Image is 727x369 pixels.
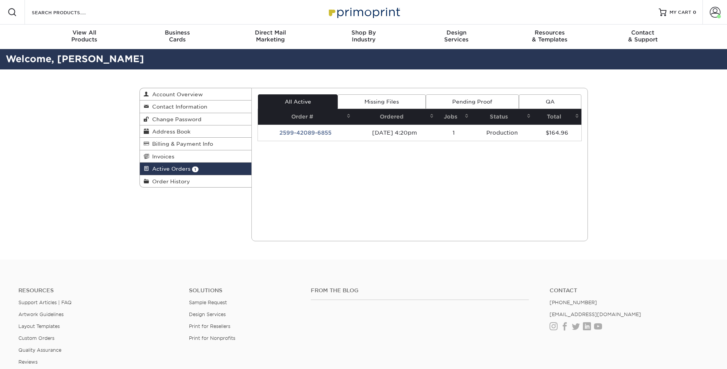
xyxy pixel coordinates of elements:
[596,29,689,43] div: & Support
[338,94,425,109] a: Missing Files
[596,29,689,36] span: Contact
[131,29,224,43] div: Cards
[426,94,519,109] a: Pending Proof
[436,125,471,141] td: 1
[189,311,226,317] a: Design Services
[149,128,190,135] span: Address Book
[149,91,203,97] span: Account Overview
[410,29,503,43] div: Services
[519,94,581,109] a: QA
[693,10,696,15] span: 0
[503,25,596,49] a: Resources& Templates
[311,287,529,294] h4: From the Blog
[189,287,299,294] h4: Solutions
[18,287,177,294] h4: Resources
[38,29,131,36] span: View All
[224,29,317,43] div: Marketing
[149,104,207,110] span: Contact Information
[325,4,402,20] img: Primoprint
[503,29,596,43] div: & Templates
[410,25,503,49] a: DesignServices
[18,335,54,341] a: Custom Orders
[140,125,252,138] a: Address Book
[533,125,581,141] td: $164.96
[140,150,252,163] a: Invoices
[18,311,64,317] a: Artwork Guidelines
[550,300,597,305] a: [PHONE_NUMBER]
[131,29,224,36] span: Business
[31,8,106,17] input: SEARCH PRODUCTS.....
[353,125,437,141] td: [DATE] 4:20pm
[149,166,190,172] span: Active Orders
[471,109,533,125] th: Status
[436,109,471,125] th: Jobs
[38,25,131,49] a: View AllProducts
[471,125,533,141] td: Production
[149,141,213,147] span: Billing & Payment Info
[38,29,131,43] div: Products
[140,113,252,125] a: Change Password
[317,29,410,43] div: Industry
[258,109,353,125] th: Order #
[224,29,317,36] span: Direct Mail
[131,25,224,49] a: BusinessCards
[140,175,252,187] a: Order History
[189,335,235,341] a: Print for Nonprofits
[18,347,61,353] a: Quality Assurance
[224,25,317,49] a: Direct MailMarketing
[550,287,709,294] a: Contact
[533,109,581,125] th: Total
[140,163,252,175] a: Active Orders 1
[410,29,503,36] span: Design
[149,116,202,122] span: Change Password
[258,94,338,109] a: All Active
[596,25,689,49] a: Contact& Support
[353,109,437,125] th: Ordered
[149,153,174,160] span: Invoices
[503,29,596,36] span: Resources
[317,25,410,49] a: Shop ByIndustry
[317,29,410,36] span: Shop By
[670,9,691,16] span: MY CART
[18,323,60,329] a: Layout Templates
[18,300,72,305] a: Support Articles | FAQ
[18,359,38,365] a: Reviews
[149,178,190,184] span: Order History
[140,100,252,113] a: Contact Information
[550,311,641,317] a: [EMAIL_ADDRESS][DOMAIN_NAME]
[189,300,227,305] a: Sample Request
[189,323,230,329] a: Print for Resellers
[192,166,199,172] span: 1
[258,125,353,141] td: 2599-42089-6855
[140,88,252,100] a: Account Overview
[140,138,252,150] a: Billing & Payment Info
